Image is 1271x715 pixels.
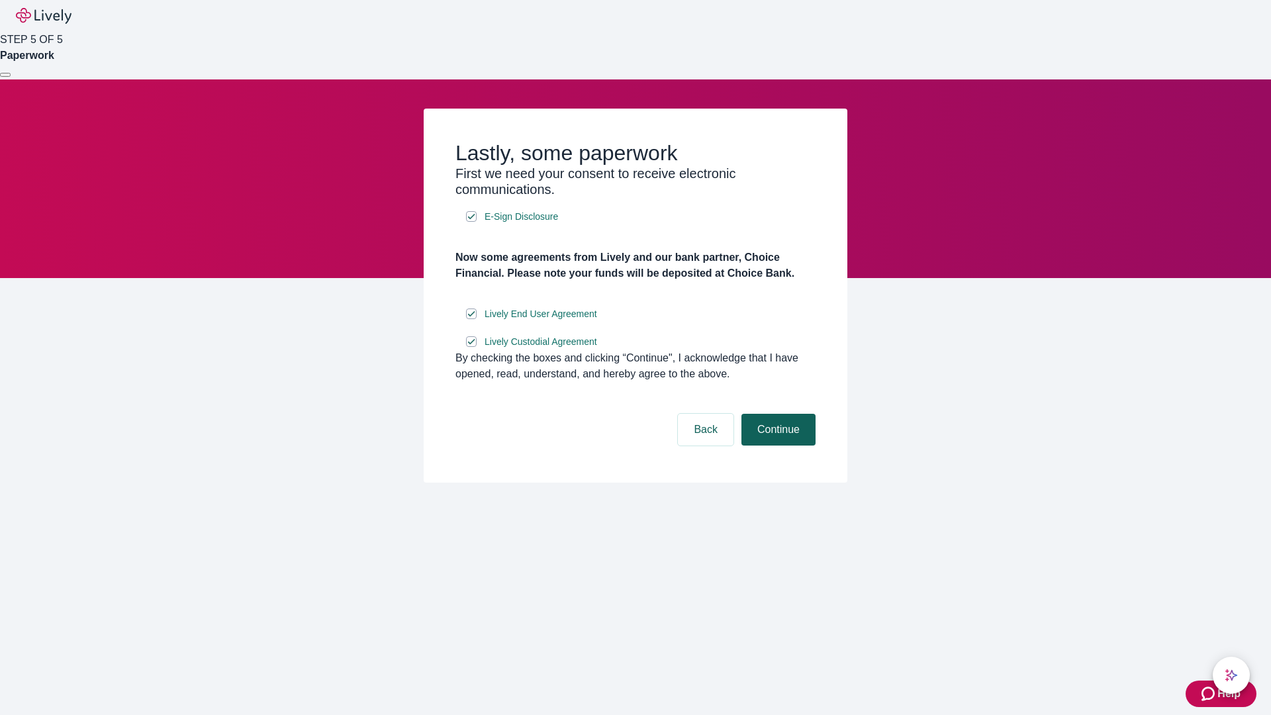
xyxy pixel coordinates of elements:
[1217,686,1241,702] span: Help
[1225,669,1238,682] svg: Lively AI Assistant
[485,307,597,321] span: Lively End User Agreement
[678,414,733,446] button: Back
[482,334,600,350] a: e-sign disclosure document
[482,209,561,225] a: e-sign disclosure document
[16,8,71,24] img: Lively
[741,414,816,446] button: Continue
[455,166,816,197] h3: First we need your consent to receive electronic communications.
[1213,657,1250,694] button: chat
[1186,681,1256,707] button: Zendesk support iconHelp
[485,210,558,224] span: E-Sign Disclosure
[485,335,597,349] span: Lively Custodial Agreement
[455,250,816,281] h4: Now some agreements from Lively and our bank partner, Choice Financial. Please note your funds wi...
[455,350,816,382] div: By checking the boxes and clicking “Continue", I acknowledge that I have opened, read, understand...
[455,140,816,166] h2: Lastly, some paperwork
[1201,686,1217,702] svg: Zendesk support icon
[482,306,600,322] a: e-sign disclosure document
